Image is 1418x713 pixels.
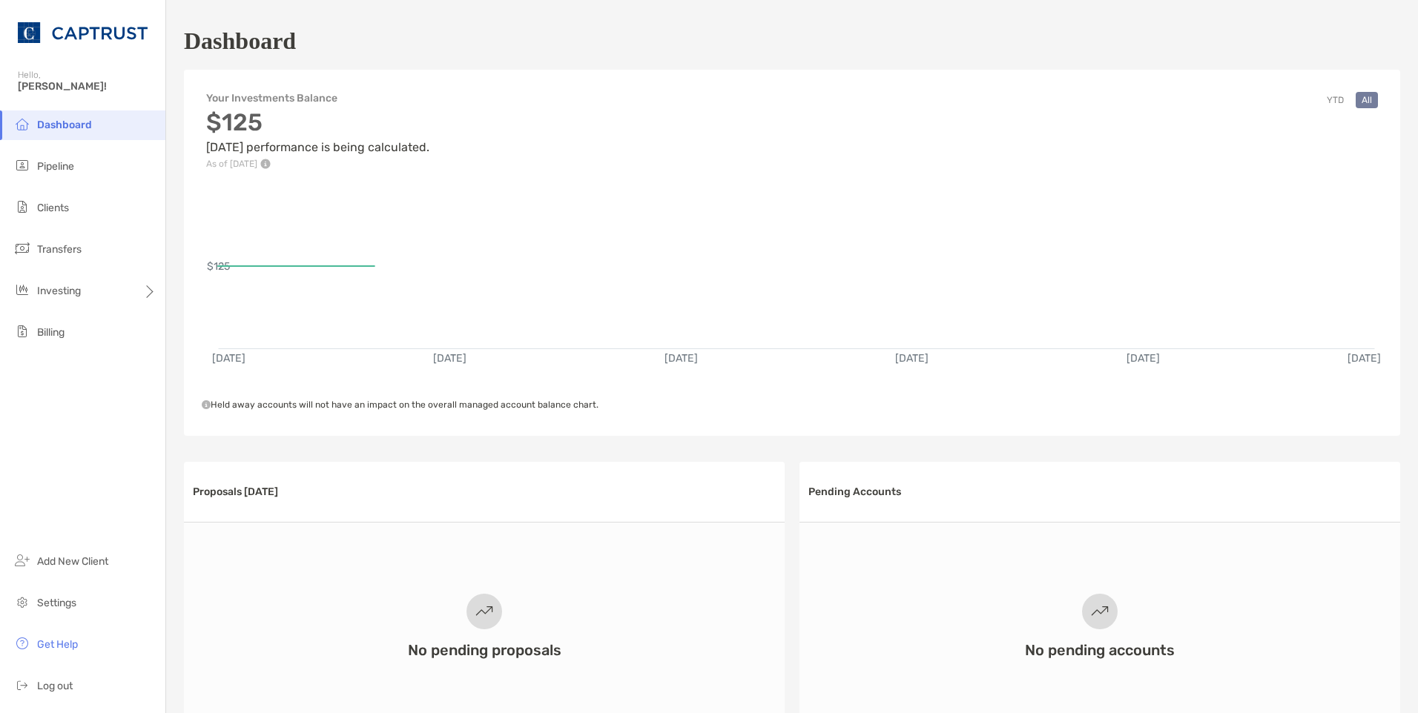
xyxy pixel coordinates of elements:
[433,352,466,365] text: [DATE]
[13,156,31,174] img: pipeline icon
[408,641,561,659] h3: No pending proposals
[260,159,271,169] img: Performance Info
[18,6,148,59] img: CAPTRUST Logo
[37,597,76,609] span: Settings
[1348,352,1381,365] text: [DATE]
[37,119,92,131] span: Dashboard
[13,115,31,133] img: dashboard icon
[13,593,31,611] img: settings icon
[37,243,82,256] span: Transfers
[13,281,31,299] img: investing icon
[13,198,31,216] img: clients icon
[212,352,245,365] text: [DATE]
[37,638,78,651] span: Get Help
[206,108,429,169] div: [DATE] performance is being calculated.
[37,285,81,297] span: Investing
[808,485,901,498] h3: Pending Accounts
[13,634,31,652] img: get-help icon
[895,352,929,365] text: [DATE]
[1127,352,1160,365] text: [DATE]
[37,160,74,173] span: Pipeline
[37,555,108,568] span: Add New Client
[206,108,429,136] h3: $125
[1321,92,1350,108] button: YTD
[37,326,65,339] span: Billing
[202,399,598,410] span: Held away accounts will not have an impact on the overall managed account balance chart.
[206,159,429,169] p: As of [DATE]
[13,239,31,257] img: transfers icon
[18,80,156,93] span: [PERSON_NAME]!
[193,485,278,498] h3: Proposals [DATE]
[1025,641,1175,659] h3: No pending accounts
[13,676,31,694] img: logout icon
[207,260,230,273] text: $125
[1356,92,1378,108] button: All
[37,680,73,692] span: Log out
[37,202,69,214] span: Clients
[206,92,429,105] h4: Your Investments Balance
[13,322,31,340] img: billing icon
[184,27,296,55] h1: Dashboard
[13,551,31,569] img: add_new_client icon
[665,352,698,365] text: [DATE]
